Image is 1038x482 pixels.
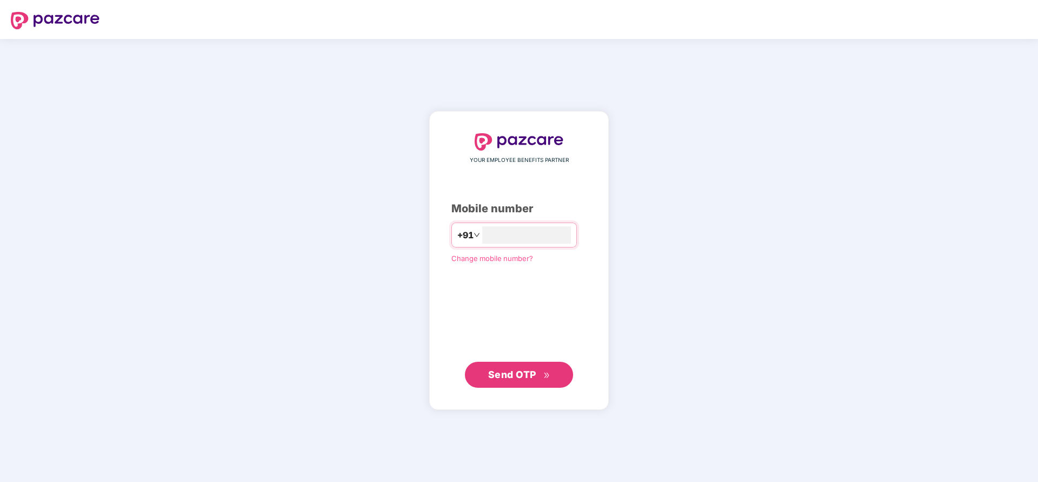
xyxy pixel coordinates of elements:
[451,200,587,217] div: Mobile number
[475,133,563,151] img: logo
[11,12,100,29] img: logo
[470,156,569,165] span: YOUR EMPLOYEE BENEFITS PARTNER
[457,229,474,242] span: +91
[543,372,550,379] span: double-right
[465,362,573,388] button: Send OTPdouble-right
[451,254,533,263] a: Change mobile number?
[474,232,480,238] span: down
[488,369,536,380] span: Send OTP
